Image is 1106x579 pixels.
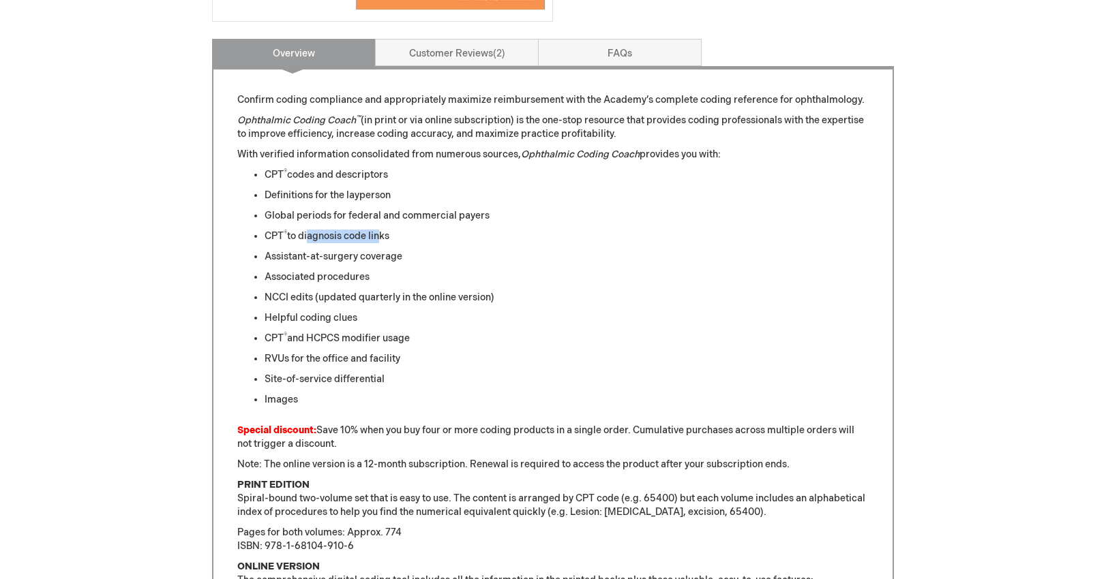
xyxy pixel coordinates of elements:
[284,230,287,238] sup: ®
[265,250,869,264] li: Assistant-at-surgery coverage
[521,148,640,160] em: Ophthalmic Coding Coach
[237,479,310,490] strong: PRINT EDITION
[265,270,869,284] li: Associated procedures
[237,561,320,572] strong: ONLINE VERSION
[237,114,361,126] em: Ophthalmic Coding Coach
[538,39,702,66] a: FAQs
[493,48,505,59] span: 2
[265,373,869,386] li: Site-of-service differential
[237,478,869,519] p: Spiral-bound two-volume set that is easy to use. The content is arranged by CPT code (e.g. 65400)...
[356,114,361,122] sup: ™
[265,332,869,345] li: CPT and HCPCS modifier usage
[284,168,287,176] sup: ®
[265,311,869,325] li: Helpful coding clues
[265,189,869,202] li: Definitions for the layperson
[265,168,869,182] li: CPT codes and descriptors
[265,393,869,407] li: Images
[237,526,869,553] p: Pages for both volumes: Approx. 774 ISBN: 978-1-68104-910-6
[375,39,539,66] a: Customer Reviews2
[265,291,869,304] li: NCCI edits (updated quarterly in the online version)
[265,352,869,366] li: RVUs for the office and facility
[265,230,869,243] li: CPT to diagnosis code links
[284,332,287,340] sup: ®
[237,114,869,141] p: (in print or via online subscription) is the one-stop resource that provides coding professionals...
[237,424,869,451] p: Save 10% when you buy four or more coding products in a single order. Cumulative purchases across...
[212,39,376,66] a: Overview
[237,93,869,107] p: Confirm coding compliance and appropriately maximize reimbursement with the Academy’s complete co...
[237,458,869,471] p: Note: The online version is a 12-month subscription. Renewal is required to access the product af...
[237,148,869,161] p: With verified information consolidated from numerous sources, provides you with:
[237,424,316,436] strong: Special discount:
[265,209,869,223] li: Global periods for federal and commercial payers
